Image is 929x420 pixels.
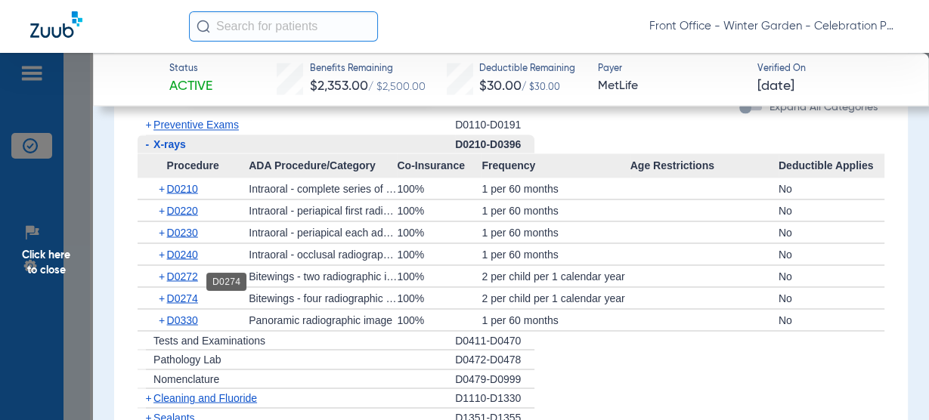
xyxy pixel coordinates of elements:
[397,243,482,264] div: 100%
[159,243,167,264] span: +
[206,273,246,291] div: D0274
[249,199,397,221] div: Intraoral - periapical first radiographic image
[249,265,397,286] div: Bitewings - two radiographic images
[770,102,878,113] span: Expand All Categories
[630,153,779,178] span: Age Restrictions
[779,287,884,308] div: No
[455,116,534,134] div: D0110-D0191
[153,119,239,131] span: Preventive Exams
[167,248,198,260] span: D0240
[598,77,745,96] span: MetLife
[397,287,482,308] div: 100%
[397,309,482,330] div: 100%
[197,20,210,33] img: Search Icon
[779,221,884,242] div: No
[249,153,397,178] span: ADA Procedure/Category
[310,63,426,76] span: Benefits Remaining
[153,391,257,403] span: Cleaning and Fluoride
[146,119,152,131] span: +
[479,63,575,76] span: Deductible Remaining
[482,221,630,242] div: 1 per 60 months
[779,153,884,178] span: Deductible Applies
[397,221,482,242] div: 100%
[153,353,221,365] span: Pathology Lab
[757,77,794,96] span: [DATE]
[779,265,884,286] div: No
[479,79,522,93] span: $30.00
[153,372,219,384] span: Nomenclature
[522,83,560,92] span: / $30.00
[159,178,167,199] span: +
[455,134,534,154] div: D0210-D0396
[853,347,929,420] iframe: Chat Widget
[482,199,630,221] div: 1 per 60 months
[649,19,899,34] span: Front Office - Winter Garden - Celebration Pediatric Dentistry
[482,243,630,264] div: 1 per 60 months
[189,11,378,42] input: Search for patients
[397,199,482,221] div: 100%
[159,221,167,242] span: +
[167,182,198,194] span: D0210
[779,243,884,264] div: No
[167,226,198,238] span: D0230
[598,63,745,76] span: Payer
[153,137,186,150] span: X-rays
[169,77,212,96] span: Active
[482,287,630,308] div: 2 per child per 1 calendar year
[397,265,482,286] div: 100%
[397,178,482,199] div: 100%
[169,63,212,76] span: Status
[146,137,150,150] span: -
[249,309,397,330] div: Panoramic radiographic image
[249,287,397,308] div: Bitewings - four radiographic images
[779,309,884,330] div: No
[482,153,630,178] span: Frequency
[249,243,397,264] div: Intraoral - occlusal radiographic image
[159,265,167,286] span: +
[482,309,630,330] div: 1 per 60 months
[138,153,249,178] span: Procedure
[779,199,884,221] div: No
[482,265,630,286] div: 2 per child per 1 calendar year
[167,313,198,326] span: D0330
[397,153,482,178] span: Co-Insurance
[159,199,167,221] span: +
[249,221,397,242] div: Intraoral - periapical each additional radiographic image
[249,178,397,199] div: Intraoral - complete series of radiographic images
[167,204,198,216] span: D0220
[310,79,368,93] span: $2,353.00
[482,178,630,199] div: 1 per 60 months
[455,331,534,351] div: D0411-D0470
[153,334,265,346] span: Tests and Examinations
[159,309,167,330] span: +
[455,369,534,389] div: D0479-D0999
[167,292,198,304] span: D0274
[455,350,534,369] div: D0472-D0478
[779,178,884,199] div: No
[455,388,534,408] div: D1110-D1330
[167,270,198,282] span: D0272
[159,287,167,308] span: +
[30,11,82,38] img: Zuub Logo
[146,391,152,403] span: +
[368,82,426,92] span: / $2,500.00
[757,63,904,76] span: Verified On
